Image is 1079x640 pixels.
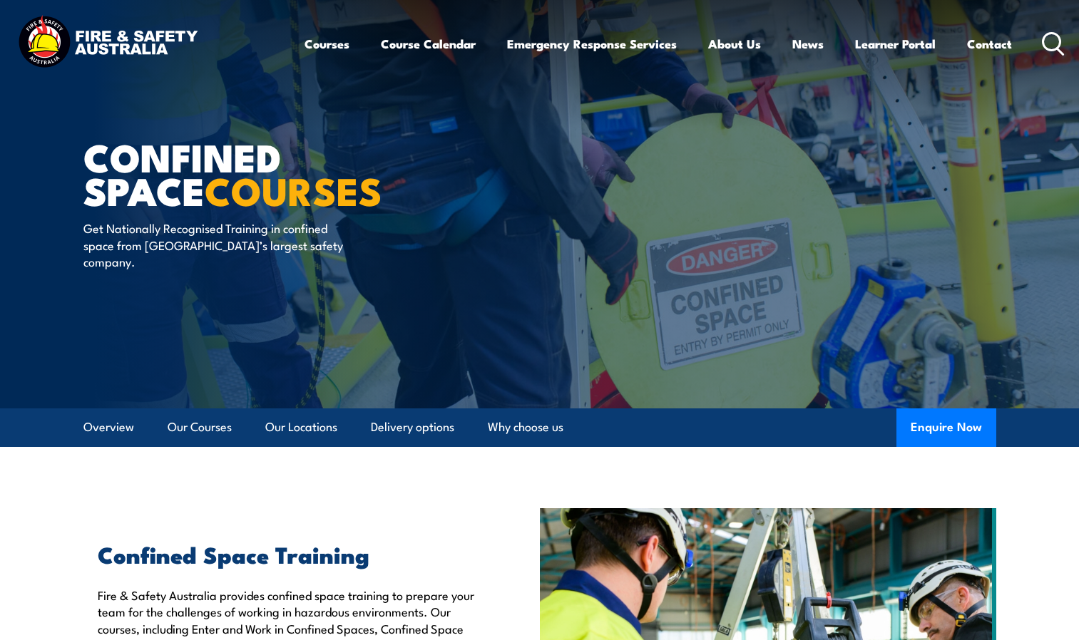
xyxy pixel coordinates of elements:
p: Get Nationally Recognised Training in confined space from [GEOGRAPHIC_DATA]’s largest safety comp... [83,220,344,269]
a: About Us [708,25,761,63]
a: Our Courses [168,408,232,446]
h1: Confined Space [83,140,436,206]
a: Why choose us [488,408,563,446]
a: Emergency Response Services [507,25,677,63]
a: Course Calendar [381,25,476,63]
strong: COURSES [205,160,382,219]
a: News [792,25,824,63]
a: Contact [967,25,1012,63]
a: Overview [83,408,134,446]
h2: Confined Space Training [98,544,474,564]
a: Courses [305,25,349,63]
a: Delivery options [371,408,454,446]
button: Enquire Now [896,408,996,447]
a: Our Locations [265,408,337,446]
a: Learner Portal [855,25,936,63]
